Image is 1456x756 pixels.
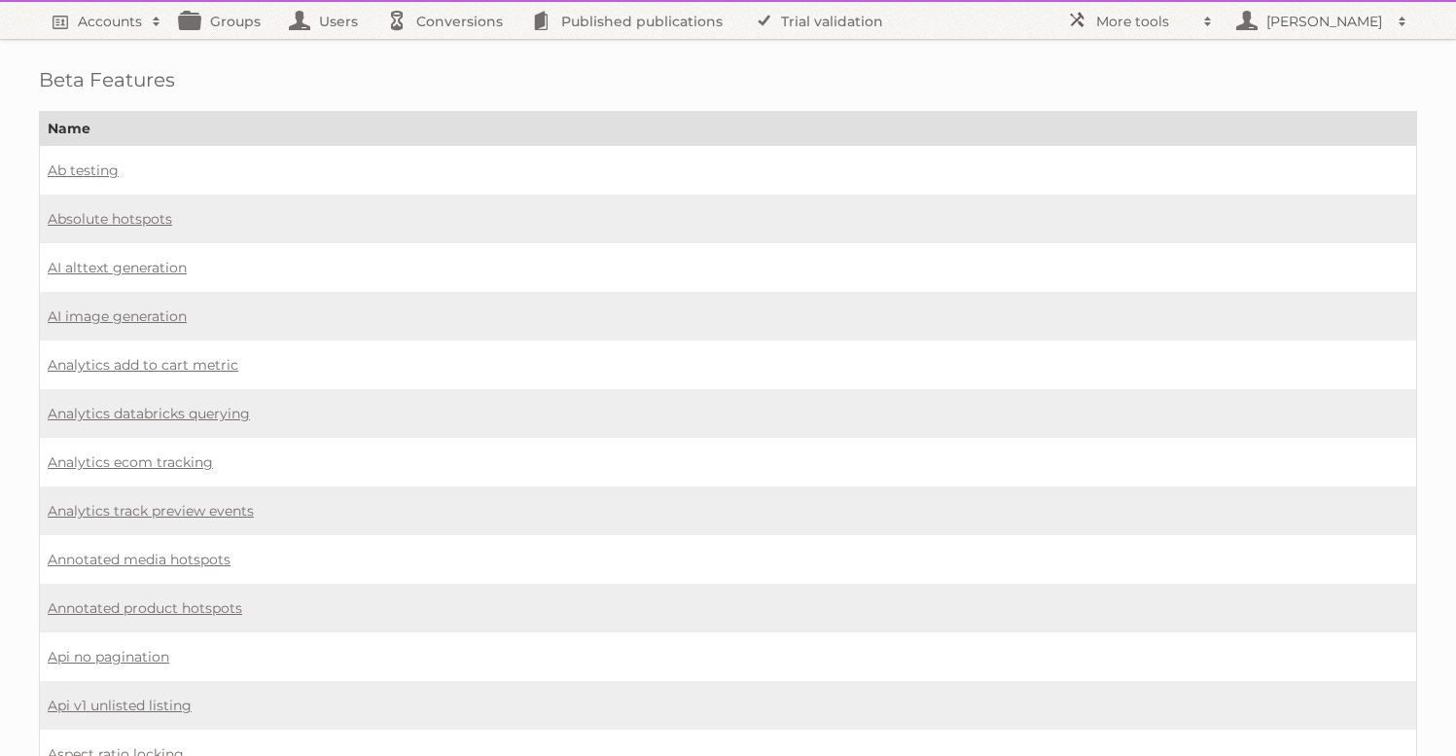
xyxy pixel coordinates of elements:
[48,502,254,520] a: Analytics track preview events
[39,2,171,39] a: Accounts
[48,551,231,568] a: Annotated media hotspots
[78,12,142,31] h2: Accounts
[1057,2,1223,39] a: More tools
[48,405,250,422] a: Analytics databricks querying
[1096,12,1193,31] h2: More tools
[48,307,187,325] a: AI image generation
[48,599,242,617] a: Annotated product hotspots
[40,112,1417,146] th: Name
[1223,2,1417,39] a: [PERSON_NAME]
[48,648,169,666] a: Api no pagination
[171,2,280,39] a: Groups
[48,356,238,374] a: Analytics add to cart metric
[280,2,377,39] a: Users
[48,453,213,471] a: Analytics ecom tracking
[39,68,1417,91] h1: Beta Features
[48,697,192,714] a: Api v1 unlisted listing
[1261,12,1388,31] h2: [PERSON_NAME]
[48,259,187,276] a: AI alttext generation
[522,2,742,39] a: Published publications
[377,2,522,39] a: Conversions
[48,162,119,179] a: Ab testing
[742,2,903,39] a: Trial validation
[48,210,172,228] a: Absolute hotspots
